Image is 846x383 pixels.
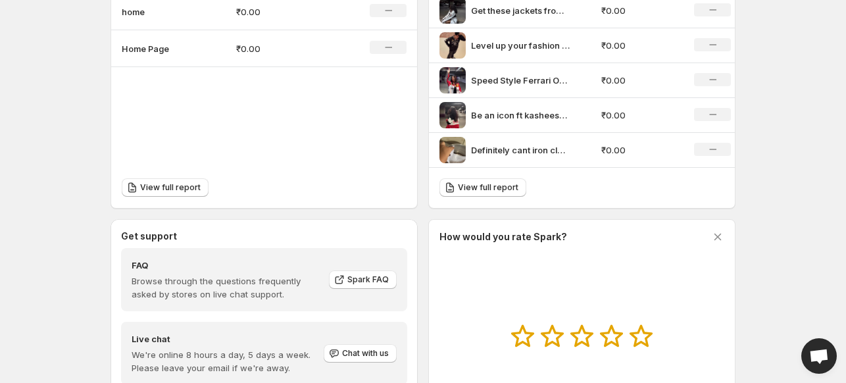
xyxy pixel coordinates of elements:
[122,42,187,55] p: Home Page
[236,5,330,18] p: ₹0.00
[122,178,209,197] a: View full report
[801,338,837,374] div: Open chat
[471,109,570,122] p: Be an icon ft kasheeshhh
[132,348,322,374] p: We're online 8 hours a day, 5 days a week. Please leave your email if we're away.
[236,42,330,55] p: ₹0.00
[439,102,466,128] img: Be an icon ft kasheeshhh
[471,143,570,157] p: Definitely cant iron clothes Partial COD available F1 ferrari reddbull racing formula 1 racing [P...
[439,230,567,243] h3: How would you rate Spark?
[601,4,679,17] p: ₹0.00
[471,74,570,87] p: Speed Style Ferrari Our model is 55 wearing M Limited stock DM your size or shop via link in bio
[342,348,389,359] span: Chat with us
[471,4,570,17] p: Get these jackets from shopcasique Partial COD available F1 ferrari reddbull racing formula 1 rac...
[439,137,466,163] img: Definitely cant iron clothes Partial COD available F1 ferrari reddbull racing formula 1 racing ma...
[601,74,679,87] p: ₹0.00
[601,109,679,122] p: ₹0.00
[132,274,320,301] p: Browse through the questions frequently asked by stores on live chat support.
[439,67,466,93] img: Speed Style Ferrari Our model is 55 wearing M Limited stock DM your size or shop via link in bio
[140,182,201,193] span: View full report
[122,5,187,18] p: home
[439,178,526,197] a: View full report
[324,344,397,363] button: Chat with us
[132,259,320,272] h4: FAQ
[458,182,518,193] span: View full report
[329,270,397,289] a: Spark FAQ
[347,274,389,285] span: Spark FAQ
[601,39,679,52] p: ₹0.00
[471,39,570,52] p: Level up your fashion game with shopcasique F1 ferrari reddbull racing formula 1 racing [PERSON_N...
[601,143,679,157] p: ₹0.00
[121,230,177,243] h3: Get support
[439,32,466,59] img: Level up your fashion game with shopcasique F1 ferrari reddbull racing formula 1 racing max Verst...
[132,332,322,345] h4: Live chat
